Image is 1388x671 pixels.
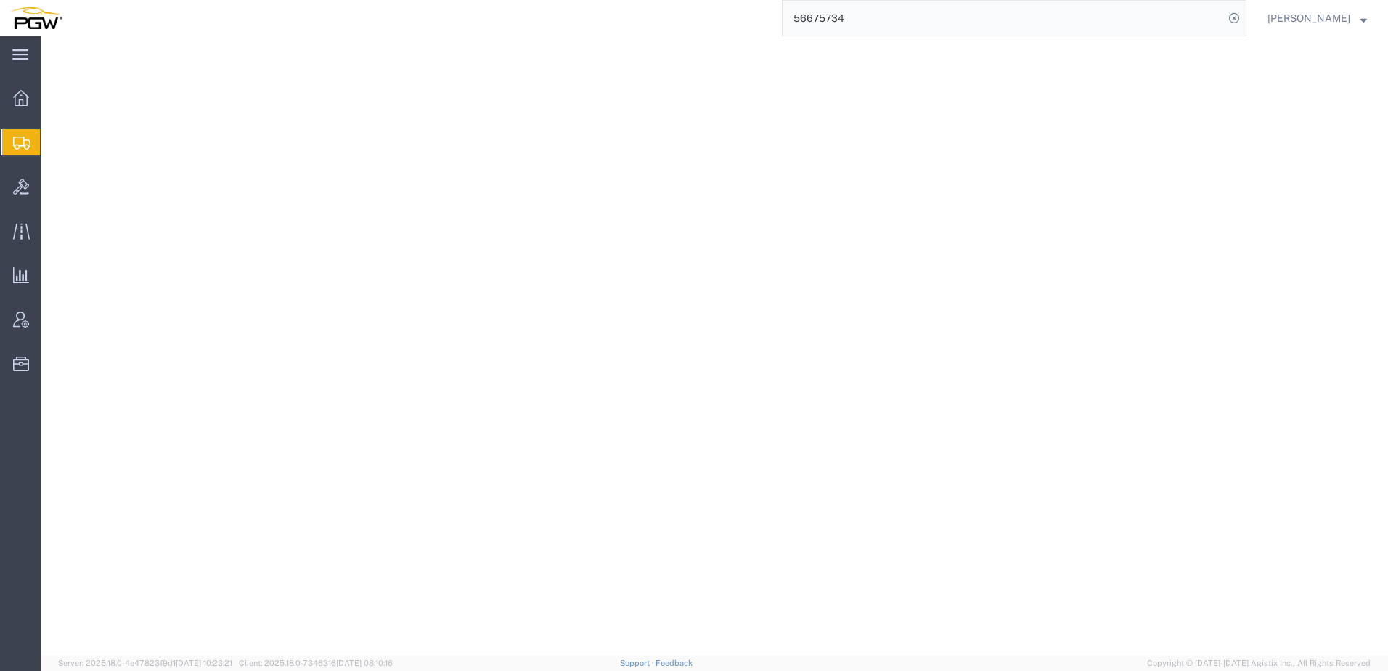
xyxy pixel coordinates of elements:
[58,659,232,667] span: Server: 2025.18.0-4e47823f9d1
[1267,10,1350,26] span: Amber Hickey
[239,659,393,667] span: Client: 2025.18.0-7346316
[656,659,693,667] a: Feedback
[41,36,1388,656] iframe: FS Legacy Container
[783,1,1224,36] input: Search for shipment number, reference number
[620,659,656,667] a: Support
[1267,9,1368,27] button: [PERSON_NAME]
[10,7,62,29] img: logo
[176,659,232,667] span: [DATE] 10:23:21
[1147,657,1371,670] span: Copyright © [DATE]-[DATE] Agistix Inc., All Rights Reserved
[336,659,393,667] span: [DATE] 08:10:16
